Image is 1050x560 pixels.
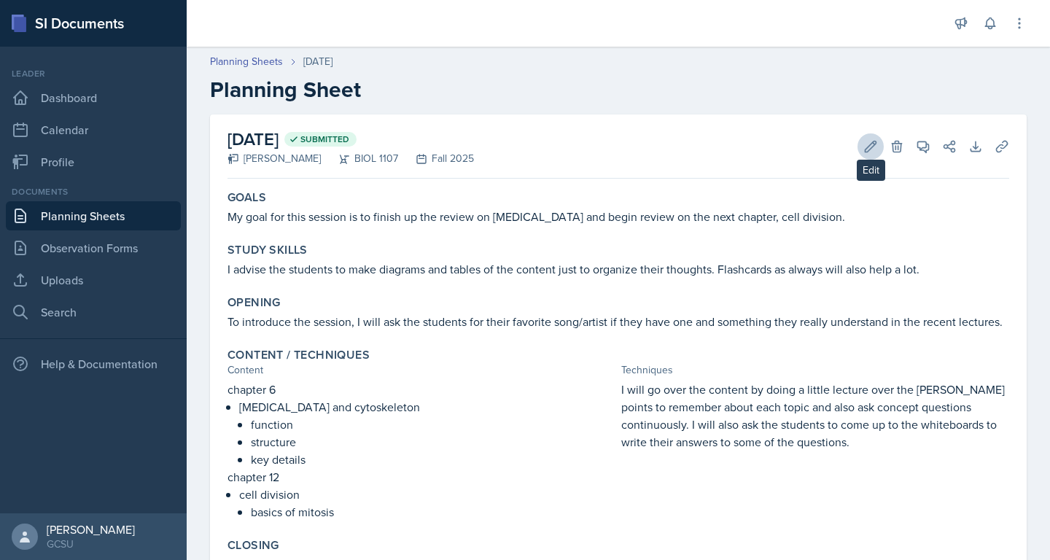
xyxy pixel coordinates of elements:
div: Fall 2025 [398,151,474,166]
p: I will go over the content by doing a little lecture over the [PERSON_NAME] points to remember ab... [621,381,1009,451]
label: Content / Techniques [227,348,370,362]
div: [DATE] [303,54,332,69]
div: Content [227,362,615,378]
p: cell division [239,486,615,503]
label: Closing [227,538,279,553]
div: [PERSON_NAME] [227,151,321,166]
h2: Planning Sheet [210,77,1027,103]
a: Calendar [6,115,181,144]
a: Uploads [6,265,181,295]
a: Profile [6,147,181,176]
p: key details [251,451,615,468]
div: GCSU [47,537,135,551]
p: chapter 12 [227,468,615,486]
label: Opening [227,295,281,310]
div: Techniques [621,362,1009,378]
button: Edit [857,133,884,160]
a: Planning Sheets [210,54,283,69]
div: [PERSON_NAME] [47,522,135,537]
p: To introduce the session, I will ask the students for their favorite song/artist if they have one... [227,313,1009,330]
a: Dashboard [6,83,181,112]
h2: [DATE] [227,126,474,152]
a: Planning Sheets [6,201,181,230]
div: BIOL 1107 [321,151,398,166]
p: basics of mitosis [251,503,615,521]
a: Observation Forms [6,233,181,262]
a: Search [6,297,181,327]
div: Documents [6,185,181,198]
p: chapter 6 [227,381,615,398]
label: Goals [227,190,266,205]
label: Study Skills [227,243,308,257]
p: structure [251,433,615,451]
p: My goal for this session is to finish up the review on [MEDICAL_DATA] and begin review on the nex... [227,208,1009,225]
div: Help & Documentation [6,349,181,378]
span: Submitted [300,133,349,145]
div: Leader [6,67,181,80]
p: I advise the students to make diagrams and tables of the content just to organize their thoughts.... [227,260,1009,278]
p: function [251,416,615,433]
p: [MEDICAL_DATA] and cytoskeleton [239,398,615,416]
